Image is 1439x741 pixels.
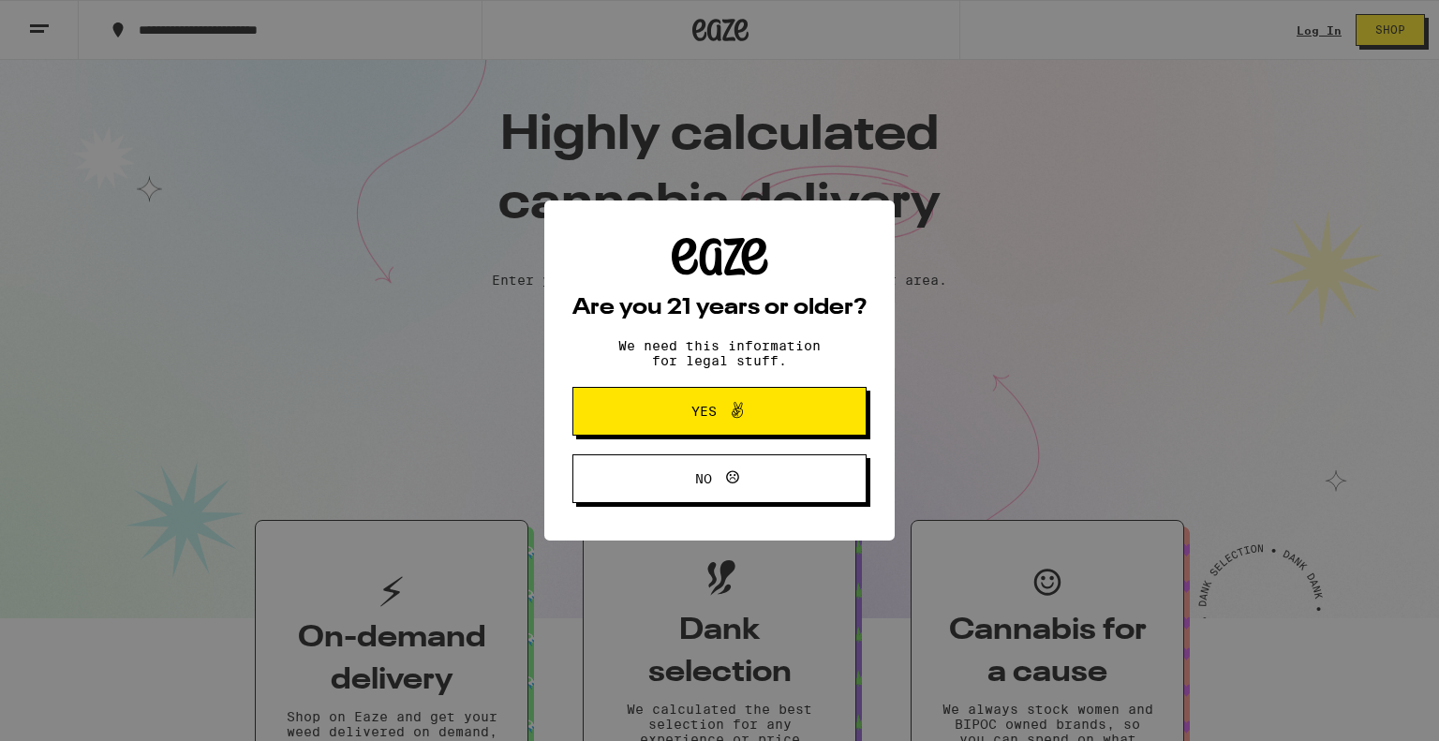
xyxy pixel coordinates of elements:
p: We need this information for legal stuff. [602,338,837,368]
h2: Are you 21 years or older? [572,297,867,319]
span: No [695,472,712,485]
button: Yes [572,387,867,436]
span: Hi. Need any help? [11,13,135,28]
button: No [572,454,867,503]
span: Yes [691,405,717,418]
